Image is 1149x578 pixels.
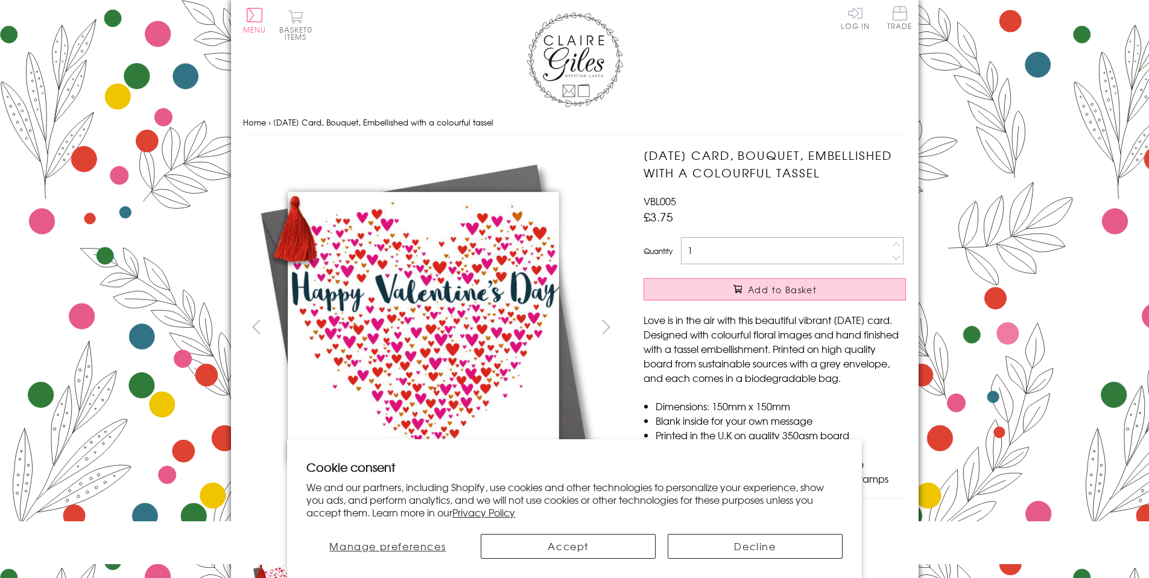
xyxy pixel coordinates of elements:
button: Accept [481,534,656,559]
button: next [592,313,619,340]
span: Trade [887,6,913,30]
img: Valentine's Day Card, Bouquet, Embellished with a colourful tassel [242,147,604,509]
button: Basket0 items [279,10,312,40]
button: Manage preferences [306,534,469,559]
img: Claire Giles Greetings Cards [527,12,623,107]
label: Quantity [644,246,673,256]
button: prev [243,313,270,340]
h2: Cookie consent [306,459,843,475]
li: Printed in the U.K on quality 350gsm board [656,428,906,442]
span: Menu [243,24,267,35]
span: › [268,116,271,128]
button: Decline [668,534,843,559]
li: Blank inside for your own message [656,413,906,428]
span: VBL005 [644,194,676,208]
span: 0 items [285,24,312,42]
img: Valentine's Day Card, Bouquet, Embellished with a colourful tassel [619,147,981,509]
p: Love is in the air with this beautiful vibrant [DATE] card. Designed with colourful floral images... [644,313,906,385]
span: [DATE] Card, Bouquet, Embellished with a colourful tassel [273,116,493,128]
a: Home [243,116,266,128]
nav: breadcrumbs [243,110,907,135]
a: Privacy Policy [452,505,515,519]
span: Add to Basket [748,284,817,296]
a: Log In [841,6,870,30]
p: We and our partners, including Shopify, use cookies and other technologies to personalize your ex... [306,481,843,518]
span: £3.75 [644,208,673,225]
h1: [DATE] Card, Bouquet, Embellished with a colourful tassel [644,147,906,182]
span: Manage preferences [329,539,446,553]
button: Menu [243,8,267,33]
li: Dimensions: 150mm x 150mm [656,399,906,413]
a: Trade [887,6,913,32]
button: Add to Basket [644,278,906,300]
